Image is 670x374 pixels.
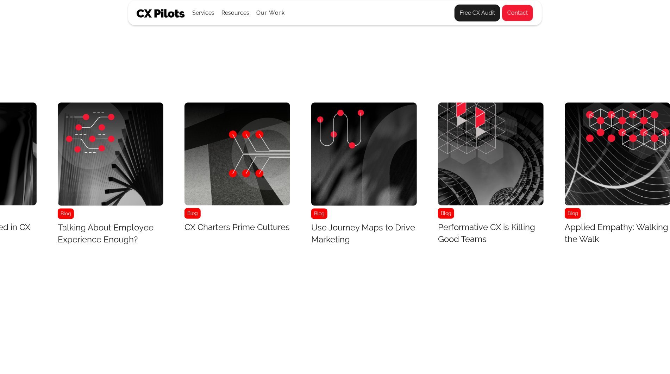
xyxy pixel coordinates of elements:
a: Free CX Audit [455,5,500,21]
h3: Performative CX is Killing Good Teams [438,222,544,246]
a: BlogCX Charters Prime Cultures [184,103,290,236]
div: Blog [184,208,201,219]
div: Blog [565,208,581,219]
h3: Use Journey Maps to Drive Marketing [311,222,417,246]
div: 19 / 43 [58,103,163,249]
a: BlogUse Journey Maps to Drive Marketing [311,103,417,249]
div: Services [192,8,214,18]
a: BlogPerformative CX is Killing Good Teams [438,103,544,248]
div: Blog [311,209,327,219]
div: Resources [221,1,249,25]
a: BlogTalking About Employee Experience Enough? [58,103,163,249]
div: 20 / 43 [184,103,290,236]
h3: Talking About Employee Experience Enough? [58,222,163,246]
a: Our Work [256,10,285,16]
div: Blog [438,208,454,219]
div: Resources [221,8,249,18]
div: 22 / 43 [438,103,544,248]
div: 21 / 43 [311,103,417,249]
h3: CX Charters Prime Cultures [184,222,290,234]
div: Blog [58,209,74,219]
div: Services [192,1,214,25]
a: Contact [502,5,533,21]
